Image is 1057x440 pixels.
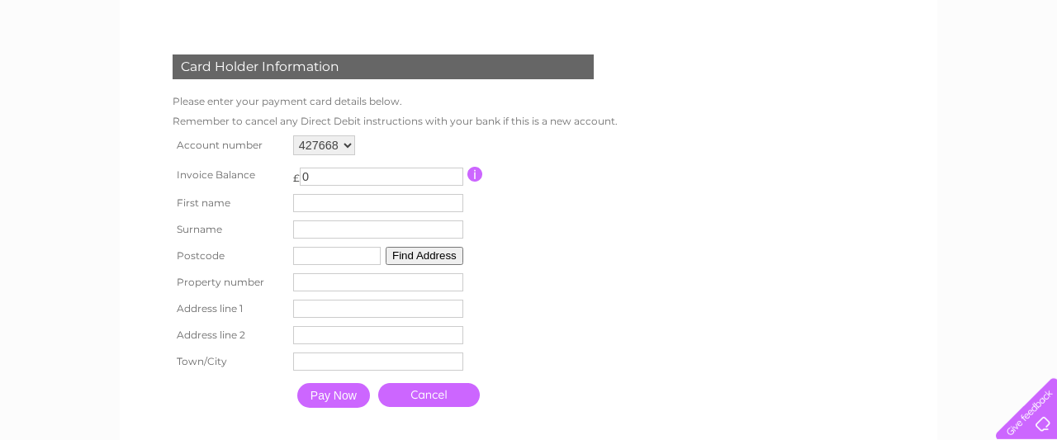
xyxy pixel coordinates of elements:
th: Postcode [168,243,289,269]
input: Information [467,167,483,182]
th: Property number [168,269,289,296]
a: Contact [947,70,988,83]
th: Account number [168,131,289,159]
th: Surname [168,216,289,243]
td: Please enter your payment card details below. [168,92,622,111]
th: First name [168,190,289,216]
button: Find Address [386,247,463,265]
div: Card Holder Information [173,54,594,79]
a: Water [766,70,798,83]
th: Invoice Balance [168,159,289,190]
td: £ [293,163,300,184]
td: Remember to cancel any Direct Debit instructions with your bank if this is a new account. [168,111,622,131]
a: Cancel [378,383,480,407]
input: Pay Now [297,383,370,408]
a: Log out [1002,70,1041,83]
img: logo.png [37,43,121,93]
div: Clear Business is a trading name of Verastar Limited (registered in [GEOGRAPHIC_DATA] No. 3667643... [140,9,920,80]
a: 0333 014 3131 [746,8,860,29]
a: Energy [808,70,844,83]
th: Town/City [168,348,289,375]
th: Address line 1 [168,296,289,322]
a: Blog [913,70,937,83]
a: Telecoms [854,70,903,83]
th: Address line 2 [168,322,289,348]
